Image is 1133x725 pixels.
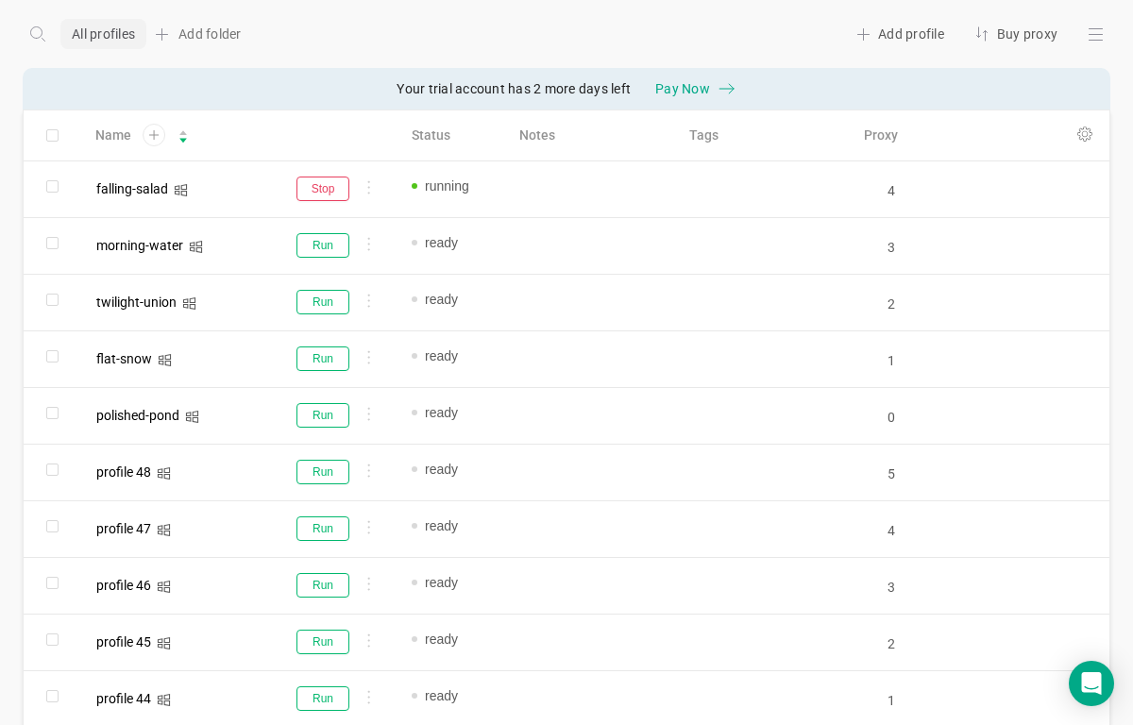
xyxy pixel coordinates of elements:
i: icon: windows [158,353,172,367]
i: icon: windows [157,580,171,594]
button: Run [296,686,349,711]
span: ready [425,290,489,309]
input: Search for proxy... [888,693,895,708]
i: icon: windows [182,296,196,311]
input: Search for proxy... [888,240,895,255]
i: icon: windows [189,240,203,254]
div: Add profile [848,19,952,49]
button: Run [296,233,349,258]
button: Run [296,403,349,428]
span: ready [425,516,489,535]
div: profile 44 [96,692,151,705]
span: ready [425,346,489,365]
i: icon: windows [157,636,171,650]
button: Run [296,290,349,314]
span: ready [425,686,489,705]
button: Run [296,516,349,541]
i: icon: windows [174,183,188,197]
span: ready [425,233,489,252]
span: Status [412,126,450,145]
input: Search for proxy... [888,410,895,425]
input: Search for proxy... [888,183,895,198]
div: flat-snow [96,352,152,365]
span: morning-water [96,238,183,253]
i: icon: windows [157,693,171,707]
i: icon: windows [185,410,199,424]
input: Search for proxy... [888,580,895,595]
div: Open Intercom Messenger [1069,661,1114,706]
div: Sort [178,127,189,141]
span: Name [95,126,131,145]
i: icon: caret-up [178,128,189,134]
span: ready [425,460,489,479]
input: Search for proxy... [888,466,895,481]
span: ready [425,403,489,422]
div: profile 47 [96,522,151,535]
input: Search for proxy... [888,296,895,312]
button: Run [296,573,349,598]
span: running [425,177,489,195]
input: Search for proxy... [888,636,895,651]
span: Notes [519,126,555,145]
div: profile 46 [96,579,151,592]
button: Run [296,346,349,371]
span: Proxy [864,126,898,145]
input: Search for proxy... [888,353,895,368]
span: Add folder [178,25,242,43]
button: Stop [296,177,349,201]
div: profile 45 [96,635,151,649]
div: All profiles [60,19,146,49]
i: icon: windows [157,523,171,537]
button: Run [296,460,349,484]
span: Pay Now [655,79,710,98]
button: Run [296,630,349,654]
span: falling-salad [96,181,168,196]
i: icon: windows [157,466,171,481]
div: profile 48 [96,465,151,479]
span: ready [425,573,489,592]
span: polished-pond [96,408,179,423]
span: Your trial account has 2 more days left [397,79,631,98]
div: Buy proxy [967,19,1065,49]
input: Search for proxy... [888,523,895,538]
span: ready [425,630,489,649]
i: icon: caret-down [178,135,189,141]
span: twilight-union [96,295,177,310]
span: Tags [689,126,719,145]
